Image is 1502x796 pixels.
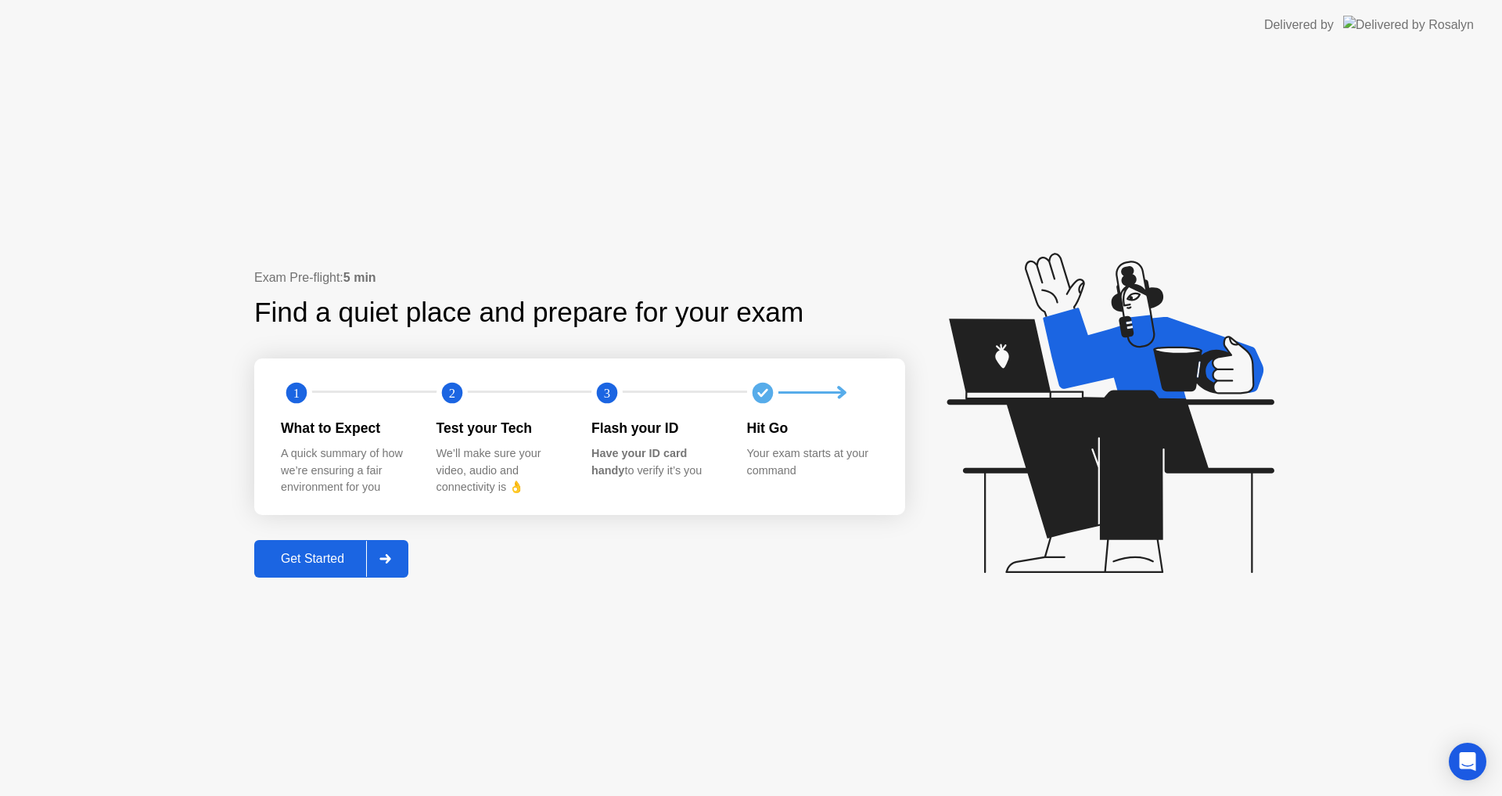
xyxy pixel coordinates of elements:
div: Your exam starts at your command [747,445,878,479]
div: We’ll make sure your video, audio and connectivity is 👌 [437,445,567,496]
div: Find a quiet place and prepare for your exam [254,292,806,333]
text: 1 [293,385,300,400]
text: 3 [604,385,610,400]
div: Flash your ID [591,418,722,438]
img: Delivered by Rosalyn [1343,16,1474,34]
div: to verify it’s you [591,445,722,479]
div: Hit Go [747,418,878,438]
button: Get Started [254,540,408,578]
b: Have your ID card handy [591,447,687,477]
div: Open Intercom Messenger [1449,743,1486,780]
div: Get Started [259,552,366,566]
div: A quick summary of how we’re ensuring a fair environment for you [281,445,411,496]
div: Delivered by [1264,16,1334,34]
div: Exam Pre-flight: [254,268,905,287]
div: Test your Tech [437,418,567,438]
b: 5 min [343,271,376,284]
div: What to Expect [281,418,411,438]
text: 2 [448,385,455,400]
